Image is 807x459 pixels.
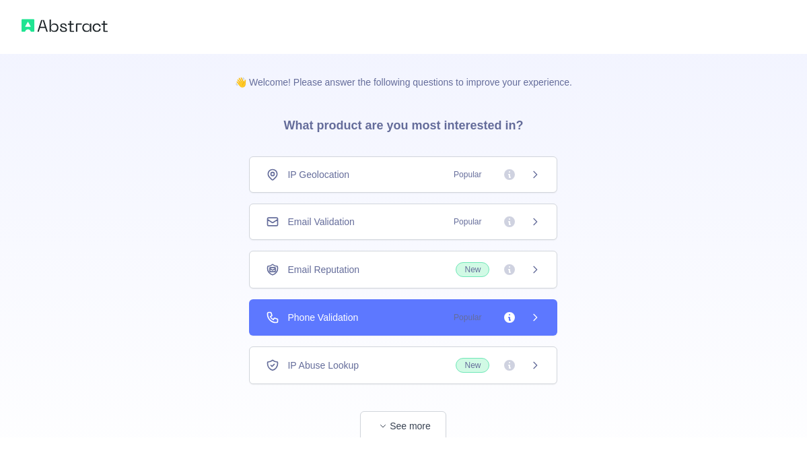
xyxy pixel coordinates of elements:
[360,411,446,441] button: See more
[446,311,489,324] span: Popular
[287,263,359,276] span: Email Reputation
[287,359,359,372] span: IP Abuse Lookup
[446,215,489,228] span: Popular
[22,16,108,35] img: Abstract logo
[287,215,354,228] span: Email Validation
[262,89,545,156] h3: What product are you most interested in?
[287,168,349,181] span: IP Geolocation
[456,358,489,373] span: New
[287,311,358,324] span: Phone Validation
[456,262,489,277] span: New
[446,168,489,181] span: Popular
[213,54,594,89] p: 👋 Welcome! Please answer the following questions to improve your experience.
